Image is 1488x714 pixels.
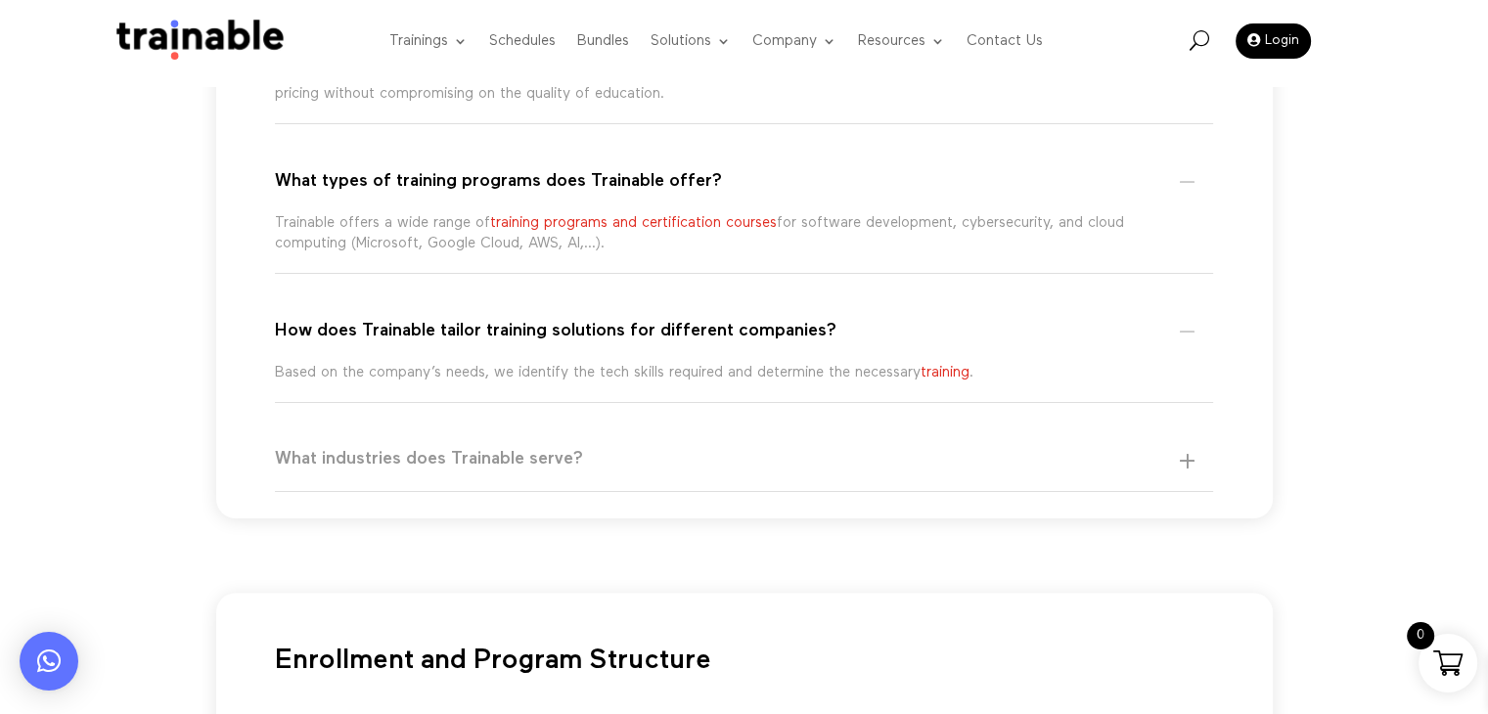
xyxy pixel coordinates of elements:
[489,3,556,80] a: Schedules
[858,3,945,80] a: Resources
[1236,23,1311,59] a: Login
[921,365,969,379] a: training
[967,3,1043,80] a: Contact Us
[1407,622,1434,649] span: 0
[752,3,836,80] a: Company
[275,652,1212,669] p: Enrollment and Program Structure
[577,3,629,80] a: Bundles
[1189,30,1208,50] span: U
[275,362,1193,382] p: Based on the company’s needs, we identify the tech skills required and determine the necessary .
[651,3,731,80] a: Solutions
[389,3,468,80] a: Trainings
[275,170,1193,193] h5: What types of training programs does Trainable offer?
[275,212,1193,253] p: Trainable offers a wide range of for software development, cybersecurity, and cloud computing (Mi...
[275,320,1193,342] h5: How does Trainable tailor training solutions for different companies?
[275,448,1193,470] h5: What industries does Trainable serve?
[490,215,777,230] a: training programs and certification courses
